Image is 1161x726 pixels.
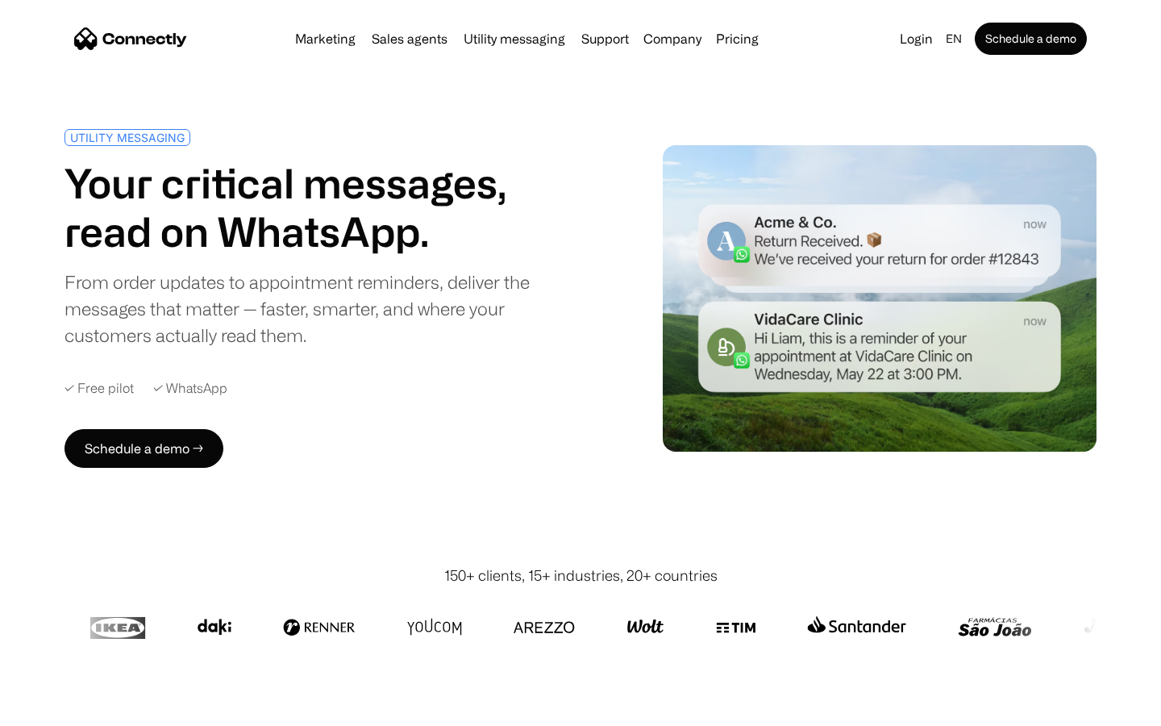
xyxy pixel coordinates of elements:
a: Sales agents [365,32,454,45]
div: en [946,27,962,50]
ul: Language list [32,698,97,720]
div: 150+ clients, 15+ industries, 20+ countries [444,565,718,586]
a: Schedule a demo [975,23,1087,55]
div: ✓ WhatsApp [153,381,227,396]
h1: Your critical messages, read on WhatsApp. [64,159,574,256]
a: Schedule a demo → [64,429,223,468]
a: Utility messaging [457,32,572,45]
div: From order updates to appointment reminders, deliver the messages that matter — faster, smarter, ... [64,269,574,348]
a: Support [575,32,635,45]
a: Login [893,27,939,50]
div: ✓ Free pilot [64,381,134,396]
div: Company [643,27,701,50]
a: Marketing [289,32,362,45]
div: UTILITY MESSAGING [70,131,185,144]
aside: Language selected: English [16,696,97,720]
a: Pricing [709,32,765,45]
